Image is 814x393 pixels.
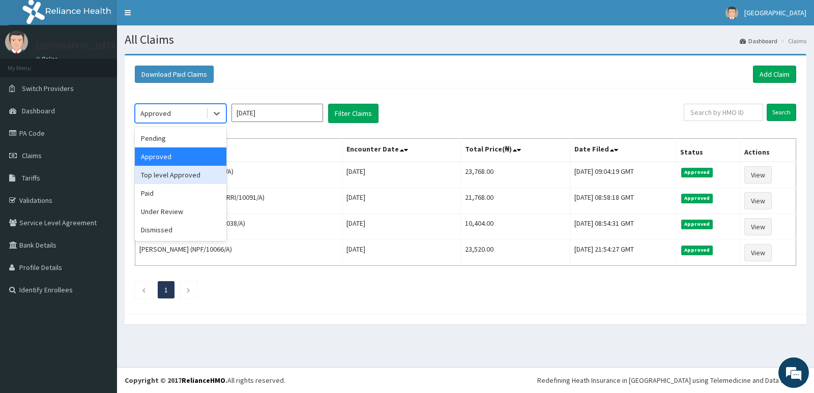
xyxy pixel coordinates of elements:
span: Approved [681,168,713,177]
button: Filter Claims [328,104,379,123]
h1: All Claims [125,33,806,46]
a: Previous page [141,285,146,294]
p: [GEOGRAPHIC_DATA] [36,41,120,50]
span: Dashboard [22,106,55,115]
input: Search [767,104,796,121]
strong: Copyright © 2017 . [125,376,227,385]
a: View [744,166,772,184]
td: [PERSON_NAME] Afolaranmi (RRI/10091/A) [135,188,342,214]
td: [DATE] [342,188,460,214]
span: We're online! [59,128,140,231]
a: Next page [186,285,191,294]
td: Adefolarin Ogunleye (BWI/10038/A) [135,214,342,240]
img: User Image [5,31,28,53]
span: Switch Providers [22,84,74,93]
input: Search by HMO ID [684,104,764,121]
th: Status [676,139,740,162]
a: Add Claim [753,66,796,83]
li: Claims [778,37,806,45]
span: Approved [681,220,713,229]
th: Actions [740,139,796,162]
a: Online [36,55,60,63]
div: Approved [140,108,171,118]
a: View [744,218,772,235]
div: Redefining Heath Insurance in [GEOGRAPHIC_DATA] using Telemedicine and Data Science! [537,375,806,385]
div: Chat with us now [53,57,171,70]
td: [PERSON_NAME] (PPG/10220/A) [135,162,342,188]
td: [DATE] [342,162,460,188]
span: [GEOGRAPHIC_DATA] [744,8,806,17]
td: 10,404.00 [460,214,570,240]
input: Select Month and Year [231,104,323,122]
td: [DATE] 21:54:27 GMT [570,240,676,266]
a: View [744,244,772,261]
div: Pending [135,129,226,147]
div: Paid [135,184,226,202]
td: [DATE] 08:58:18 GMT [570,188,676,214]
th: Date Filed [570,139,676,162]
td: [DATE] 08:54:31 GMT [570,214,676,240]
td: [PERSON_NAME] (NPF/10066/A) [135,240,342,266]
th: Encounter Date [342,139,460,162]
img: d_794563401_company_1708531726252_794563401 [19,51,41,76]
td: 23,768.00 [460,162,570,188]
div: Approved [135,147,226,166]
span: Approved [681,246,713,255]
footer: All rights reserved. [117,367,814,393]
a: RelianceHMO [182,376,225,385]
td: [DATE] 09:04:19 GMT [570,162,676,188]
th: Total Price(₦) [460,139,570,162]
a: Dashboard [740,37,777,45]
div: Minimize live chat window [167,5,191,29]
span: Approved [681,194,713,203]
div: Under Review [135,202,226,221]
button: Download Paid Claims [135,66,214,83]
a: Page 1 is your current page [164,285,168,294]
td: 23,520.00 [460,240,570,266]
td: [DATE] [342,240,460,266]
div: Top level Approved [135,166,226,184]
div: Dismissed [135,221,226,239]
span: Claims [22,151,42,160]
th: Name [135,139,342,162]
img: User Image [725,7,738,19]
span: Tariffs [22,173,40,183]
td: 21,768.00 [460,188,570,214]
a: View [744,192,772,209]
textarea: Type your message and hit 'Enter' [5,278,194,313]
td: [DATE] [342,214,460,240]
